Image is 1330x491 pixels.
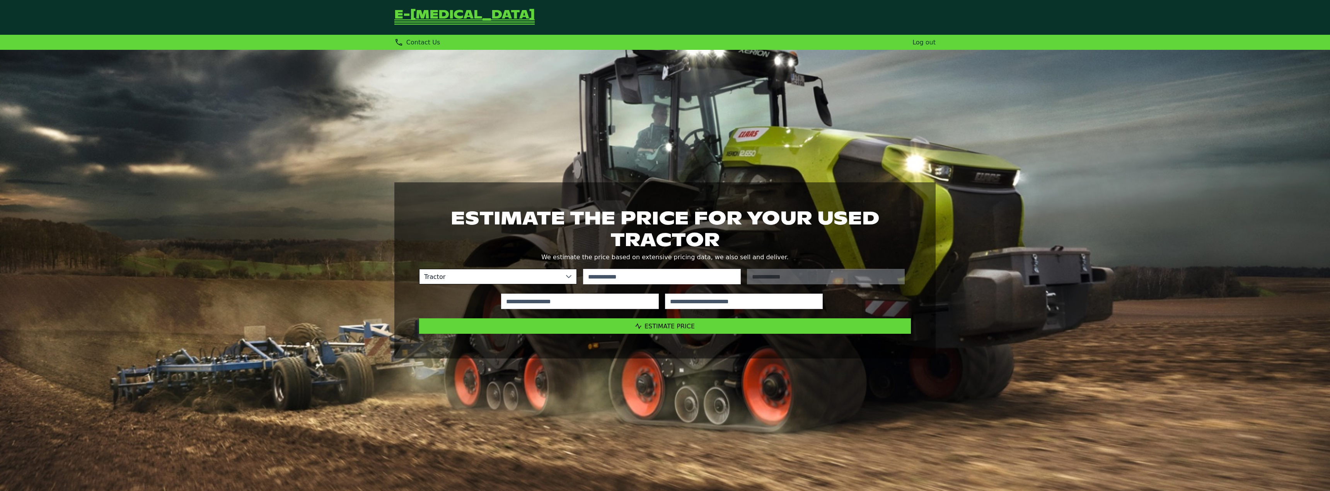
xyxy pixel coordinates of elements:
a: Log out [912,39,936,46]
button: Estimate Price [419,318,911,334]
span: Estimate Price [645,323,695,330]
a: Go Back to Homepage [394,9,535,25]
h1: Estimate the price for your used tractor [419,207,911,250]
span: Contact Us [406,39,440,46]
div: Contact Us [394,38,440,47]
p: We estimate the price based on extensive pricing data, we also sell and deliver. [419,252,911,263]
span: Tractor [419,269,561,284]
